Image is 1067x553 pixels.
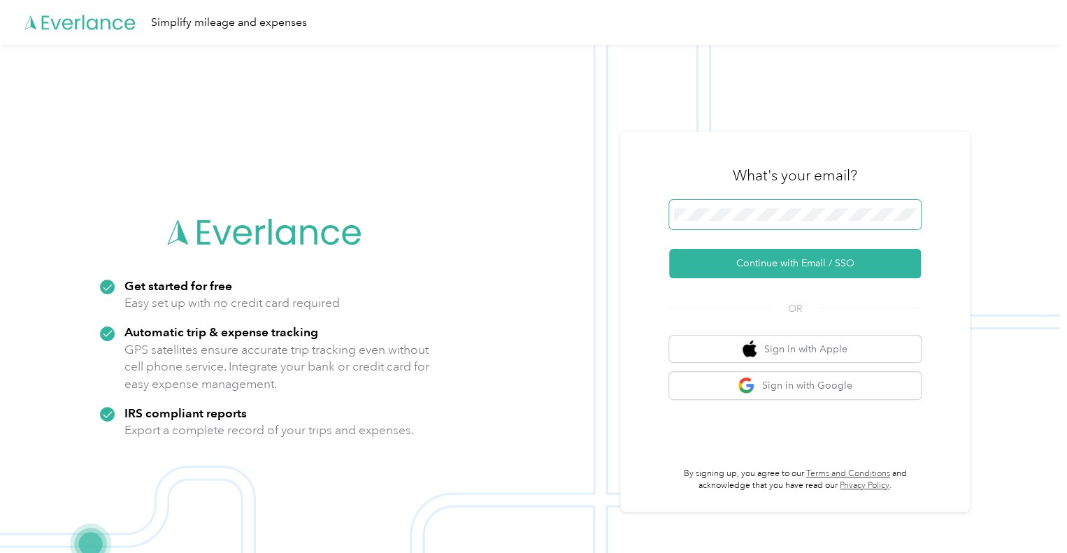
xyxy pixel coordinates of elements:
[124,278,232,293] strong: Get started for free
[733,166,857,185] h3: What's your email?
[151,14,307,31] div: Simplify mileage and expenses
[669,468,921,492] p: By signing up, you agree to our and acknowledge that you have read our .
[669,249,921,278] button: Continue with Email / SSO
[124,294,340,312] p: Easy set up with no credit card required
[771,301,819,316] span: OR
[124,341,430,393] p: GPS satellites ensure accurate trip tracking even without cell phone service. Integrate your bank...
[124,405,247,420] strong: IRS compliant reports
[738,377,755,394] img: google logo
[840,480,889,491] a: Privacy Policy
[806,468,890,479] a: Terms and Conditions
[743,340,757,358] img: apple logo
[124,422,414,439] p: Export a complete record of your trips and expenses.
[669,336,921,363] button: apple logoSign in with Apple
[124,324,318,339] strong: Automatic trip & expense tracking
[669,372,921,399] button: google logoSign in with Google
